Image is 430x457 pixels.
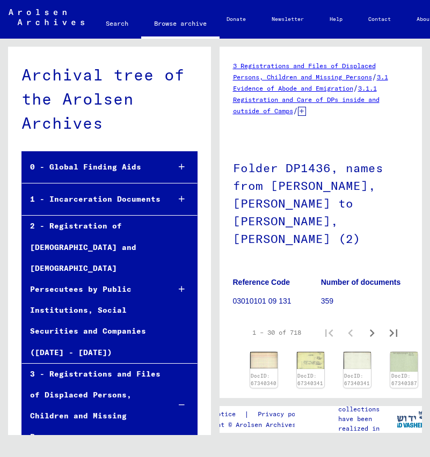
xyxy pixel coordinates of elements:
div: 3 - Registrations and Files of Displaced Persons, Children and Missing Persons [22,364,162,448]
p: Copyright © Arolsen Archives, 2021 [191,420,323,430]
h1: Folder DP1436, names from [PERSON_NAME], [PERSON_NAME] to [PERSON_NAME], [PERSON_NAME] (2) [233,143,409,261]
div: 1 – 30 of 718 [252,328,301,337]
p: have been realized in partnership with [338,414,396,453]
p: 359 [321,296,409,307]
div: 2 - Registration of [DEMOGRAPHIC_DATA] and [DEMOGRAPHIC_DATA] Persecutees by Public Institutions,... [22,216,162,363]
a: Privacy policy [249,409,323,420]
img: Arolsen_neg.svg [9,9,84,25]
img: yv_logo.png [389,406,429,432]
img: 001.jpg [297,352,324,369]
button: Previous page [340,322,361,343]
a: DocID: 67340341 [297,373,323,386]
img: 002.jpg [250,352,278,368]
a: Browse archive [141,11,220,39]
div: 1 - Incarceration Documents [22,189,162,210]
p: 03010101 09 131 [233,296,320,307]
a: Newsletter [259,6,317,32]
img: 002.jpg [344,352,371,369]
span: / [293,106,298,115]
a: Donate [214,6,259,32]
span: / [372,72,377,82]
a: Search [93,11,141,36]
a: DocID: 67340340 [251,373,276,386]
a: Help [317,6,355,32]
a: 3 Registrations and Files of Displaced Persons, Children and Missing Persons [233,62,376,81]
div: | [191,409,323,420]
div: 0 - Global Finding Aids [22,157,162,178]
img: 002.jpg [390,352,418,372]
button: First page [318,322,340,343]
a: 3.1.1 Registration and Care of DPs inside and outside of Camps [233,84,380,115]
b: Reference Code [233,278,290,286]
span: / [353,83,358,93]
a: DocID: 67340387 [391,373,417,386]
b: Number of documents [321,278,401,286]
button: Last page [383,322,404,343]
a: DocID: 67340341 [344,373,370,386]
div: Archival tree of the Arolsen Archives [21,63,198,135]
a: Contact [355,6,404,32]
button: Next page [361,322,383,343]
